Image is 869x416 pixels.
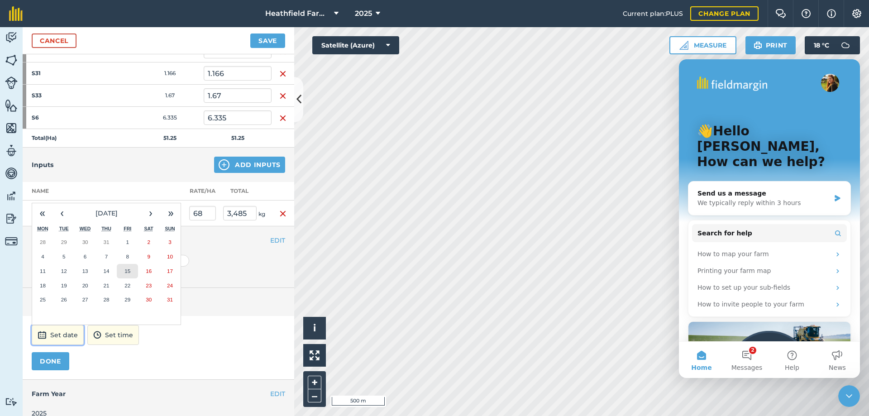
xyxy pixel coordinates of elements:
button: Save [250,33,285,48]
abbr: August 29, 2025 [124,296,130,302]
button: August 2, 2025 [138,235,159,249]
button: + [308,376,321,389]
img: Introducing Pesticide Check [10,263,172,326]
td: [MEDICAL_DATA] [23,201,113,226]
abbr: August 6, 2025 [84,253,86,259]
img: svg+xml;base64,PHN2ZyB4bWxucz0iaHR0cDovL3d3dy53My5vcmcvMjAwMC9zdmciIHdpZHRoPSIxOSIgaGVpZ2h0PSIyNC... [754,40,762,51]
button: July 29, 2025 [53,235,75,249]
button: August 14, 2025 [96,264,117,278]
abbr: August 3, 2025 [168,239,171,245]
div: Introducing Pesticide Check [9,262,172,377]
img: svg+xml;base64,PD94bWwgdmVyc2lvbj0iMS4wIiBlbmNvZGluZz0idXRmLTgiPz4KPCEtLSBHZW5lcmF0b3I6IEFkb2JlIE... [5,189,18,203]
abbr: August 13, 2025 [82,268,88,274]
button: August 17, 2025 [159,264,181,278]
button: August 13, 2025 [75,264,96,278]
button: July 31, 2025 [96,235,117,249]
abbr: Thursday [101,226,111,231]
button: August 1, 2025 [117,235,138,249]
img: svg+xml;base64,PD94bWwgdmVyc2lvbj0iMS4wIiBlbmNvZGluZz0idXRmLTgiPz4KPCEtLSBHZW5lcmF0b3I6IEFkb2JlIE... [38,330,47,340]
img: svg+xml;base64,PD94bWwgdmVyc2lvbj0iMS4wIiBlbmNvZGluZz0idXRmLTgiPz4KPCEtLSBHZW5lcmF0b3I6IEFkb2JlIE... [93,330,101,340]
button: August 7, 2025 [96,249,117,264]
span: 2025 [355,8,372,19]
button: » [161,203,181,223]
img: svg+xml;base64,PD94bWwgdmVyc2lvbj0iMS4wIiBlbmNvZGluZz0idXRmLTgiPz4KPCEtLSBHZW5lcmF0b3I6IEFkb2JlIE... [5,167,18,180]
button: « [32,203,52,223]
button: i [303,317,326,339]
abbr: Friday [124,226,131,231]
img: svg+xml;base64,PHN2ZyB4bWxucz0iaHR0cDovL3d3dy53My5vcmcvMjAwMC9zdmciIHdpZHRoPSIxNiIgaGVpZ2h0PSIyNC... [279,113,286,124]
img: svg+xml;base64,PHN2ZyB4bWxucz0iaHR0cDovL3d3dy53My5vcmcvMjAwMC9zdmciIHdpZHRoPSI1NiIgaGVpZ2h0PSI2MC... [5,53,18,67]
button: DONE [32,352,69,370]
button: August 25, 2025 [32,292,53,307]
button: August 15, 2025 [117,264,138,278]
button: EDIT [270,235,285,245]
button: – [308,389,321,402]
abbr: August 23, 2025 [146,282,152,288]
img: svg+xml;base64,PHN2ZyB4bWxucz0iaHR0cDovL3d3dy53My5vcmcvMjAwMC9zdmciIHdpZHRoPSIxNiIgaGVpZ2h0PSIyNC... [279,68,286,79]
button: August 10, 2025 [159,249,181,264]
abbr: Monday [37,226,48,231]
button: Set date [32,325,84,345]
abbr: Sunday [165,226,175,231]
abbr: August 21, 2025 [103,282,109,288]
button: August 12, 2025 [53,264,75,278]
button: August 11, 2025 [32,264,53,278]
abbr: Saturday [144,226,153,231]
img: svg+xml;base64,PHN2ZyB4bWxucz0iaHR0cDovL3d3dy53My5vcmcvMjAwMC9zdmciIHdpZHRoPSIxNiIgaGVpZ2h0PSIyNC... [279,208,286,219]
button: August 31, 2025 [159,292,181,307]
img: svg+xml;base64,PD94bWwgdmVyc2lvbj0iMS4wIiBlbmNvZGluZz0idXRmLTgiPz4KPCEtLSBHZW5lcmF0b3I6IEFkb2JlIE... [5,31,18,44]
abbr: July 30, 2025 [82,239,88,245]
button: Print [745,36,796,54]
button: August 30, 2025 [138,292,159,307]
abbr: August 19, 2025 [61,282,67,288]
abbr: August 8, 2025 [126,253,129,259]
button: August 5, 2025 [53,249,75,264]
button: Help [91,282,136,319]
button: EDIT [270,389,285,399]
abbr: August 16, 2025 [146,268,152,274]
img: svg+xml;base64,PHN2ZyB4bWxucz0iaHR0cDovL3d3dy53My5vcmcvMjAwMC9zdmciIHdpZHRoPSIxNiIgaGVpZ2h0PSIyNC... [279,91,286,101]
td: Fertilizer [149,201,186,226]
button: August 20, 2025 [75,278,96,293]
img: fieldmargin Logo [9,6,23,21]
img: svg+xml;base64,PHN2ZyB4bWxucz0iaHR0cDovL3d3dy53My5vcmcvMjAwMC9zdmciIHdpZHRoPSI1NiIgaGVpZ2h0PSI2MC... [5,99,18,112]
abbr: Tuesday [59,226,69,231]
span: Home [12,305,33,311]
abbr: July 29, 2025 [61,239,67,245]
abbr: August 30, 2025 [146,296,152,302]
button: August 8, 2025 [117,249,138,264]
button: [DATE] [72,203,141,223]
button: August 27, 2025 [75,292,96,307]
abbr: August 7, 2025 [105,253,108,259]
abbr: July 28, 2025 [40,239,46,245]
button: August 6, 2025 [75,249,96,264]
button: News [136,282,181,319]
abbr: August 9, 2025 [147,253,150,259]
button: August 29, 2025 [117,292,138,307]
h4: Inputs [32,160,53,170]
button: Messages [45,282,91,319]
span: [DATE] [95,209,118,217]
abbr: August 27, 2025 [82,296,88,302]
abbr: August 18, 2025 [40,282,46,288]
button: ‹ [52,203,72,223]
abbr: August 25, 2025 [40,296,46,302]
h4: Farm Year [32,389,285,399]
button: August 23, 2025 [138,278,159,293]
span: Heathfield Farm services. [265,8,330,19]
img: svg+xml;base64,PD94bWwgdmVyc2lvbj0iMS4wIiBlbmNvZGluZz0idXRmLTgiPz4KPCEtLSBHZW5lcmF0b3I6IEFkb2JlIE... [5,397,18,406]
iframe: Intercom live chat [838,385,860,407]
span: i [313,322,316,334]
img: Four arrows, one pointing top left, one top right, one bottom right and the last bottom left [310,350,320,360]
strong: 51.25 [163,134,177,141]
button: August 3, 2025 [159,235,181,249]
button: Satellite (Azure) [312,36,399,54]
